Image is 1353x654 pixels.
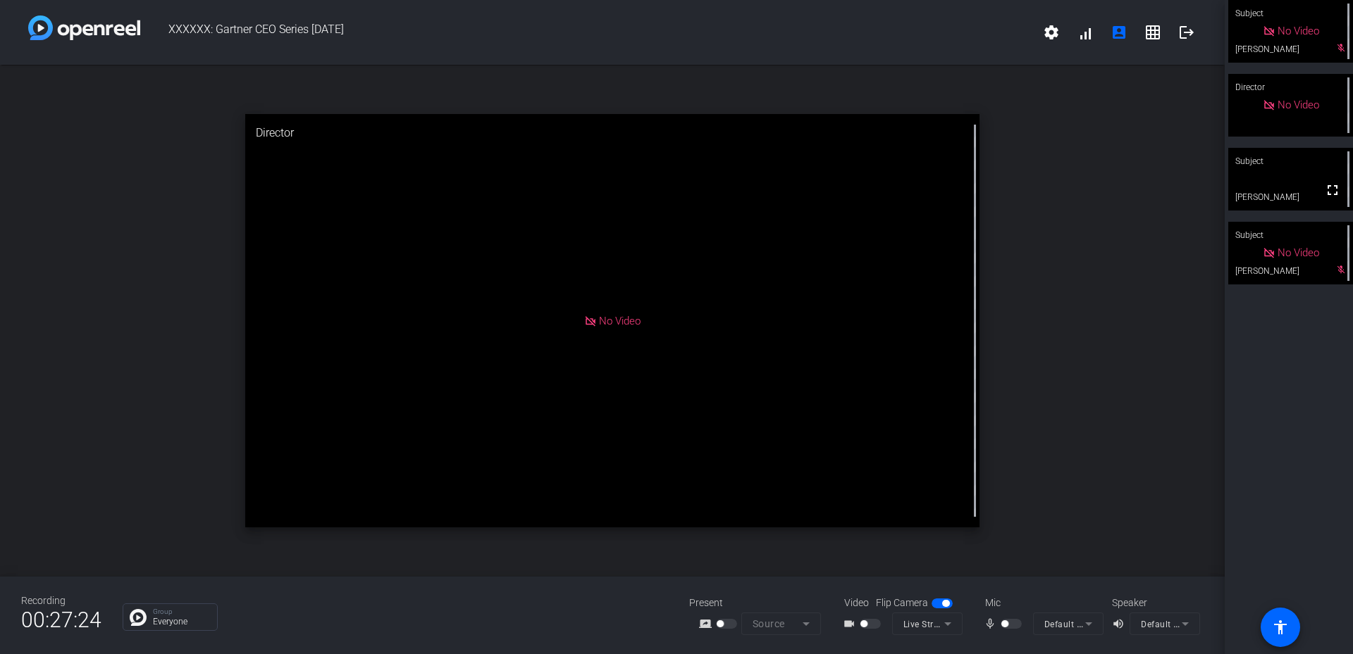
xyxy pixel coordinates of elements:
span: No Video [1278,99,1319,111]
mat-icon: fullscreen [1324,182,1341,199]
p: Everyone [153,617,210,626]
div: Subject [1228,148,1353,175]
mat-icon: logout [1178,24,1195,41]
mat-icon: settings [1043,24,1060,41]
mat-icon: screen_share_outline [699,615,716,632]
div: Subject [1228,222,1353,249]
mat-icon: volume_up [1112,615,1129,632]
span: No Video [1278,246,1319,259]
mat-icon: account_box [1111,24,1127,41]
span: Video [844,596,869,610]
div: Director [245,114,980,152]
p: Group [153,608,210,615]
mat-icon: grid_on [1144,24,1161,41]
span: No Video [599,314,641,327]
div: Speaker [1112,596,1197,610]
div: Present [689,596,830,610]
mat-icon: accessibility [1272,619,1289,636]
div: Recording [21,593,101,608]
img: white-gradient.svg [28,15,140,40]
div: Director [1228,74,1353,101]
span: XXXXXX: Gartner CEO Series [DATE] [140,15,1034,49]
mat-icon: mic_none [984,615,1001,632]
mat-icon: videocam_outline [843,615,860,632]
img: Chat Icon [130,609,147,626]
button: signal_cellular_alt [1068,15,1102,49]
span: No Video [1278,25,1319,37]
span: Flip Camera [876,596,928,610]
span: 00:27:24 [21,603,101,637]
div: Mic [971,596,1112,610]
